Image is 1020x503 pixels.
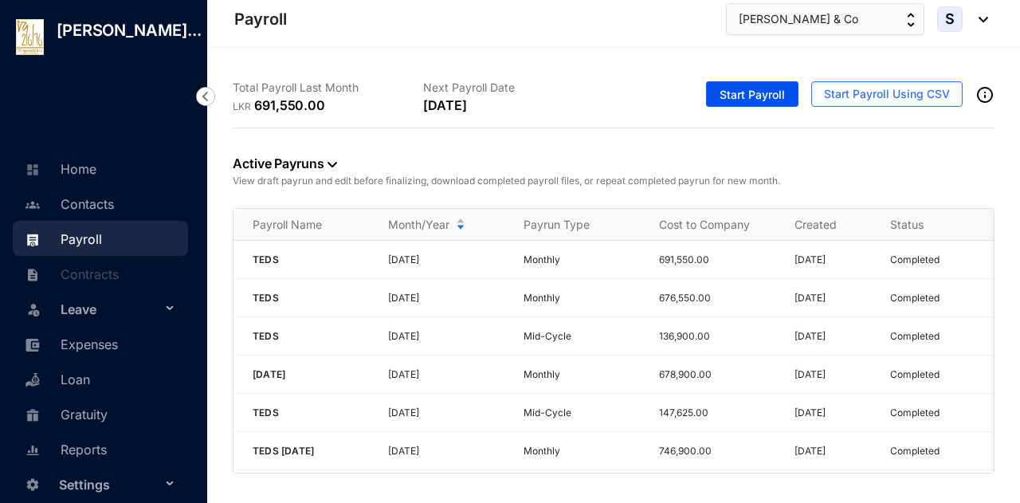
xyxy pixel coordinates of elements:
p: Monthly [524,290,640,306]
a: Loan [21,371,90,387]
span: Leave [61,293,161,325]
a: Gratuity [21,407,108,422]
p: Mid-Cycle [524,328,640,344]
p: [DATE] [388,443,504,459]
p: [DATE] [794,328,871,344]
span: TEDS [253,253,279,265]
a: Payroll [21,231,102,247]
th: Status [871,209,1003,241]
p: 147,625.00 [659,405,775,421]
a: Active Payruns [233,155,337,171]
li: Contacts [13,186,188,221]
p: 136,900.00 [659,328,775,344]
span: TEDS [253,407,279,419]
span: Start Payroll Using CSV [824,86,950,102]
a: Home [21,161,96,177]
span: [DATE] [253,368,285,380]
span: Month/Year [388,217,449,233]
li: Contracts [13,256,188,291]
img: expense-unselected.2edcf0507c847f3e9e96.svg [25,338,40,352]
span: Settings [59,469,161,501]
a: Reports [21,442,107,458]
p: Mid-Cycle [524,405,640,421]
img: gratuity-unselected.a8c340787eea3cf492d7.svg [25,408,40,422]
p: [DATE] [388,252,504,268]
th: Cost to Company [640,209,775,241]
p: Total Payroll Last Month [233,80,423,96]
span: TEDS [253,330,279,342]
img: leave-unselected.2934df6273408c3f84d9.svg [25,301,41,317]
p: [DATE] [794,252,871,268]
p: Monthly [524,443,640,459]
p: [DATE] [794,290,871,306]
p: [PERSON_NAME]... [44,19,215,41]
button: [PERSON_NAME] & Co [726,3,924,35]
p: [DATE] [794,367,871,383]
img: log [16,19,44,55]
img: loan-unselected.d74d20a04637f2d15ab5.svg [25,373,40,387]
p: 691,550.00 [659,252,775,268]
li: Expenses [13,326,188,361]
img: settings-unselected.1febfda315e6e19643a1.svg [25,477,40,492]
span: TEDS [253,292,279,304]
img: dropdown-black.8e83cc76930a90b1a4fdb6d089b7bf3a.svg [328,162,337,167]
p: 678,900.00 [659,367,775,383]
button: Start Payroll [706,81,798,107]
p: Completed [890,405,940,421]
p: [DATE] [388,405,504,421]
p: Completed [890,367,940,383]
img: report-unselected.e6a6b4230fc7da01f883.svg [25,443,40,458]
p: [DATE] [423,96,466,115]
p: Payroll [234,8,287,30]
p: [DATE] [388,328,504,344]
img: home-unselected.a29eae3204392db15eaf.svg [25,163,40,177]
span: Start Payroll [720,87,785,103]
p: Monthly [524,252,640,268]
img: nav-icon-left.19a07721e4dec06a274f6d07517f07b7.svg [196,87,215,106]
a: Contracts [21,266,119,282]
p: [DATE] [794,443,871,459]
p: View draft payrun and edit before finalizing, download completed payroll files, or repeat complet... [233,173,994,189]
p: [DATE] [388,367,504,383]
p: Next Payroll Date [423,80,614,96]
button: Start Payroll Using CSV [811,81,963,107]
img: dropdown-black.8e83cc76930a90b1a4fdb6d089b7bf3a.svg [971,17,988,22]
a: Contacts [21,196,114,212]
img: contract-unselected.99e2b2107c0a7dd48938.svg [25,268,40,282]
p: Completed [890,290,940,306]
p: Completed [890,328,940,344]
p: 746,900.00 [659,443,775,459]
img: people-unselected.118708e94b43a90eceab.svg [25,198,40,212]
p: Completed [890,443,940,459]
span: S [945,12,955,26]
li: Reports [13,431,188,466]
a: Expenses [21,336,118,352]
span: [PERSON_NAME] & Co [739,10,858,28]
p: 691,550.00 [254,96,325,115]
th: Payrun Type [504,209,640,241]
p: [DATE] [388,290,504,306]
li: Payroll [13,221,188,256]
p: Completed [890,252,940,268]
img: payroll.289672236c54bbec4828.svg [25,233,40,247]
span: TEDS [DATE] [253,445,314,457]
li: Home [13,151,188,186]
th: Created [775,209,871,241]
img: info-outined.c2a0bb1115a2853c7f4cb4062ec879bc.svg [975,85,994,104]
img: up-down-arrow.74152d26bf9780fbf563ca9c90304185.svg [907,13,915,27]
p: Monthly [524,367,640,383]
p: 676,550.00 [659,290,775,306]
p: LKR [233,99,254,115]
p: [DATE] [794,405,871,421]
th: Payroll Name [233,209,369,241]
li: Gratuity [13,396,188,431]
li: Loan [13,361,188,396]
